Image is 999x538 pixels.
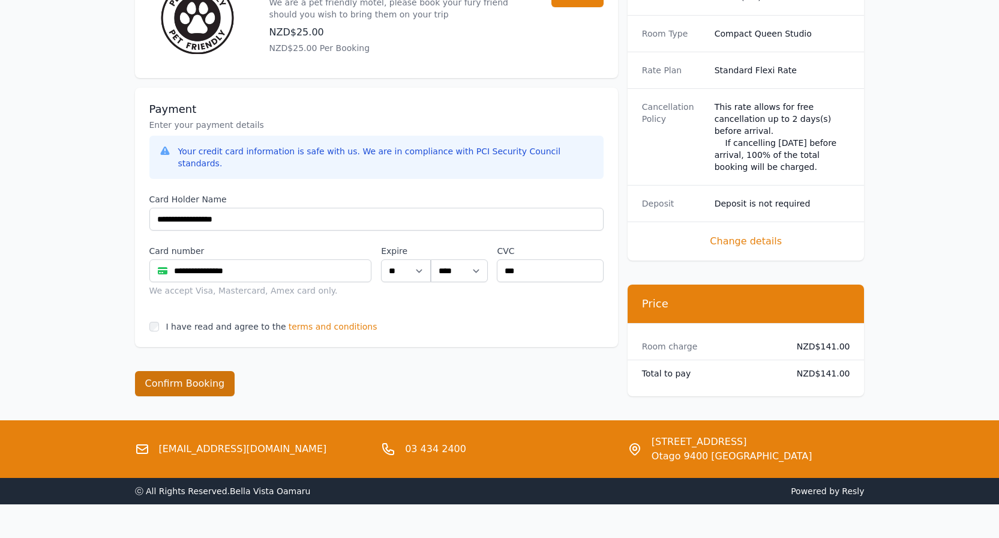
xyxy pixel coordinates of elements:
[135,371,235,396] button: Confirm Booking
[642,340,778,352] dt: Room charge
[642,28,705,40] dt: Room Type
[149,245,372,257] label: Card number
[149,119,604,131] p: Enter your payment details
[505,485,865,497] span: Powered by
[149,193,604,205] label: Card Holder Name
[405,442,466,456] a: 03 434 2400
[652,435,812,449] span: [STREET_ADDRESS]
[642,367,778,379] dt: Total to pay
[497,245,603,257] label: CVC
[381,245,431,257] label: Expire
[431,245,487,257] label: .
[642,64,705,76] dt: Rate Plan
[642,101,705,173] dt: Cancellation Policy
[642,297,850,311] h3: Price
[178,145,594,169] div: Your credit card information is safe with us. We are in compliance with PCI Security Council stan...
[289,321,377,333] span: terms and conditions
[159,442,327,456] a: [EMAIL_ADDRESS][DOMAIN_NAME]
[642,198,705,210] dt: Deposit
[269,42,527,54] p: NZD$25.00 Per Booking
[149,102,604,116] h3: Payment
[642,234,850,249] span: Change details
[715,64,850,76] dd: Standard Flexi Rate
[149,285,372,297] div: We accept Visa, Mastercard, Amex card only.
[715,28,850,40] dd: Compact Queen Studio
[787,367,850,379] dd: NZD$141.00
[842,486,864,496] a: Resly
[166,322,286,331] label: I have read and agree to the
[652,449,812,464] span: Otago 9400 [GEOGRAPHIC_DATA]
[715,101,850,173] div: This rate allows for free cancellation up to 2 days(s) before arrival. If cancelling [DATE] befor...
[787,340,850,352] dd: NZD$141.00
[135,486,311,496] span: ⓒ All Rights Reserved. Bella Vista Oamaru
[715,198,850,210] dd: Deposit is not required
[269,25,527,40] p: NZD$25.00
